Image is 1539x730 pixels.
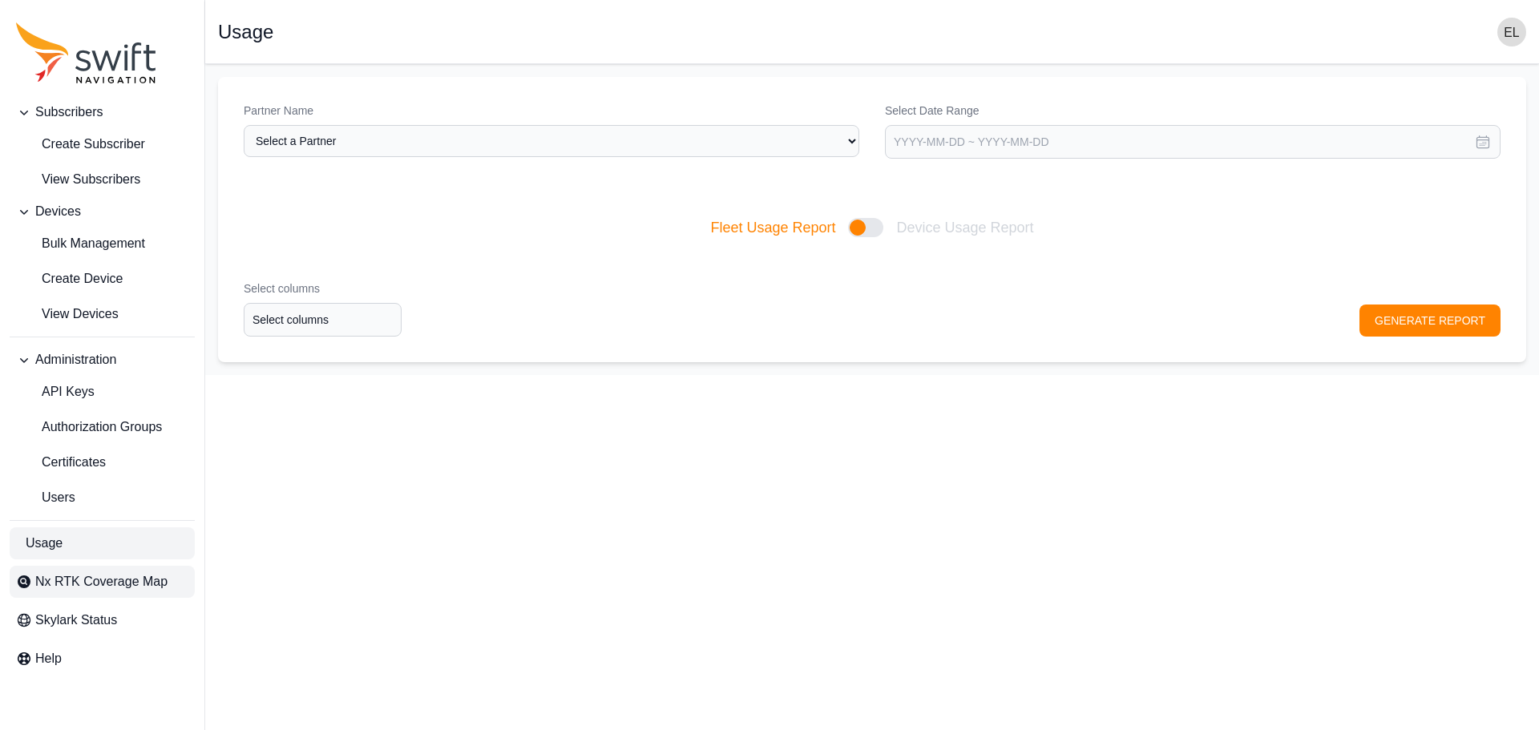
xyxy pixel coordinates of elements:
[10,228,195,260] a: Bulk Management
[10,298,195,330] a: View Devices
[35,350,116,369] span: Administration
[26,534,63,553] span: Usage
[885,125,1501,159] input: YYYY-MM-DD ~ YYYY-MM-DD
[244,103,859,119] label: Partner Name
[35,649,62,668] span: Help
[218,22,273,42] h1: Usage
[1359,305,1501,337] button: GENERATE REPORT
[35,103,103,122] span: Subscribers
[35,611,117,630] span: Skylark Status
[16,417,162,437] span: Authorization Groups
[244,125,859,157] select: Partner Name
[896,216,1033,239] span: Device Usage Report
[244,280,402,296] label: Select columns
[16,453,106,472] span: Certificates
[16,269,123,288] span: Create Device
[35,202,81,221] span: Devices
[10,527,195,559] a: Usage
[10,643,195,675] a: Help
[10,96,195,128] button: Subscribers
[885,103,1501,119] label: Select Date Range
[16,488,75,507] span: Users
[16,305,119,324] span: View Devices
[10,566,195,598] a: Nx RTK Coverage Map
[10,163,195,196] a: View Subscribers
[35,572,168,591] span: Nx RTK Coverage Map
[10,344,195,376] button: Administration
[710,216,835,239] span: Fleet Usage Report
[10,446,195,478] a: Certificates
[10,196,195,228] button: Devices
[10,376,195,408] a: API Keys
[16,234,145,253] span: Bulk Management
[16,382,95,401] span: API Keys
[10,128,195,160] a: Create Subscriber
[10,604,195,636] a: Skylark Status
[244,303,402,337] input: option
[16,135,145,154] span: Create Subscriber
[10,263,195,295] a: Create Device
[1497,18,1526,46] img: user photo
[16,170,140,189] span: View Subscribers
[10,411,195,443] a: Authorization Groups
[10,482,195,514] a: Users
